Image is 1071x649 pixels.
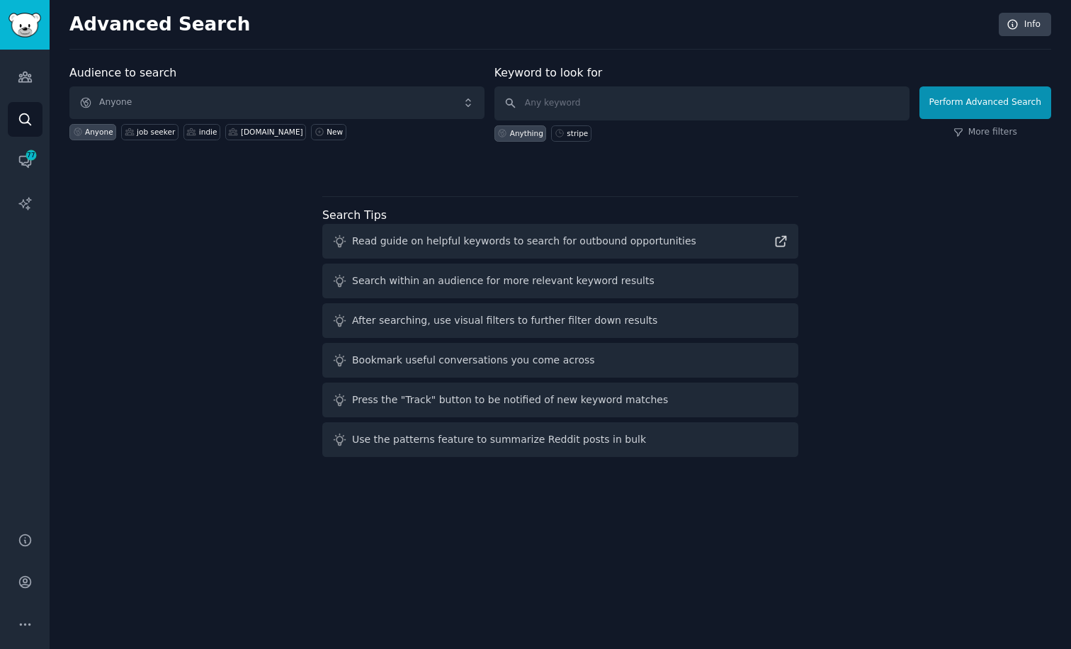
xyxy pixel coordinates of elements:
label: Keyword to look for [494,66,603,79]
div: job seeker [137,127,175,137]
div: Anything [510,128,543,138]
div: indie [199,127,217,137]
a: More filters [953,126,1017,139]
span: 77 [25,150,38,160]
a: Info [999,13,1051,37]
div: Search within an audience for more relevant keyword results [352,273,654,288]
button: Anyone [69,86,484,119]
a: New [311,124,346,140]
label: Audience to search [69,66,176,79]
button: Perform Advanced Search [919,86,1051,119]
input: Any keyword [494,86,909,120]
div: Anyone [85,127,113,137]
div: Read guide on helpful keywords to search for outbound opportunities [352,234,696,249]
div: After searching, use visual filters to further filter down results [352,313,657,328]
div: Press the "Track" button to be notified of new keyword matches [352,393,668,407]
div: stripe [567,128,588,138]
label: Search Tips [322,208,387,222]
div: [DOMAIN_NAME] [241,127,303,137]
div: Bookmark useful conversations you come across [352,353,595,368]
div: New [327,127,343,137]
img: GummySearch logo [8,13,41,38]
div: Use the patterns feature to summarize Reddit posts in bulk [352,432,646,447]
h2: Advanced Search [69,13,991,36]
a: 77 [8,144,42,179]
